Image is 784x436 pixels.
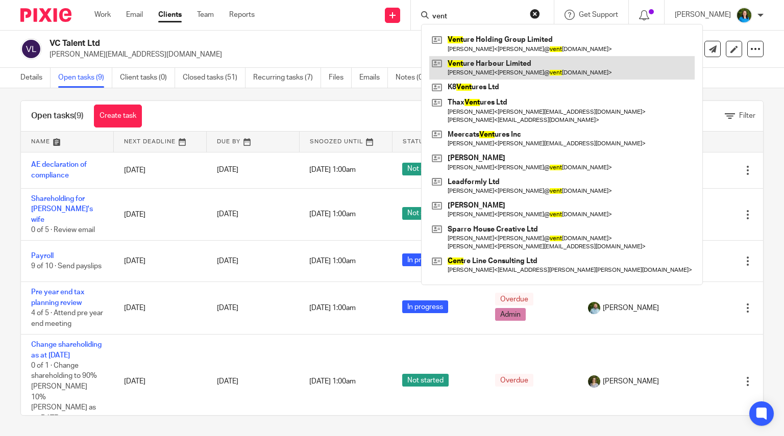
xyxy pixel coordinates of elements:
[603,376,659,387] span: [PERSON_NAME]
[402,253,448,266] span: In progress
[359,68,388,88] a: Emails
[495,293,533,305] span: Overdue
[579,11,618,18] span: Get Support
[74,112,84,120] span: (9)
[217,378,238,385] span: [DATE]
[402,163,449,175] span: Not started
[120,68,175,88] a: Client tasks (0)
[183,68,246,88] a: Closed tasks (51)
[94,10,111,20] a: Work
[158,10,182,20] a: Clients
[126,10,143,20] a: Email
[31,310,103,327] span: 4 of 5 · Attend pre year end meeting
[114,282,207,335] td: [DATE]
[114,188,207,241] td: [DATE]
[31,341,102,358] a: Change shareholiding as at [DATE]
[114,335,207,429] td: [DATE]
[402,300,448,313] span: In progress
[309,258,356,265] span: [DATE] 1:00am
[31,226,95,234] span: 0 of 5 · Review email
[403,139,428,144] span: Status
[309,211,356,218] span: [DATE] 1:00am
[20,38,42,60] img: svg%3E
[309,304,356,312] span: [DATE] 1:00am
[217,211,238,218] span: [DATE]
[495,374,533,387] span: Overdue
[588,375,600,388] img: CYPHER%20NEW%20STAFF-213%20-%20Portrait.jpg
[197,10,214,20] a: Team
[431,12,523,21] input: Search
[20,68,51,88] a: Details
[402,207,449,220] span: Not started
[603,303,659,313] span: [PERSON_NAME]
[229,10,255,20] a: Reports
[495,308,526,321] span: Admin
[31,111,84,121] h1: Open tasks
[114,241,207,282] td: [DATE]
[396,68,433,88] a: Notes (0)
[31,195,93,223] a: Shareholding for [PERSON_NAME]'s wife
[736,7,752,23] img: Z91wLL_E.jpeg
[31,252,54,260] a: Payroll
[253,68,321,88] a: Recurring tasks (7)
[31,289,84,306] a: Pre year end tax planning review
[20,8,71,22] img: Pixie
[402,374,449,387] span: Not started
[739,112,755,119] span: Filter
[310,139,363,144] span: Snoozed Until
[217,258,238,265] span: [DATE]
[309,167,356,174] span: [DATE] 1:00am
[588,302,600,314] img: IxkmB6f8.jpeg
[31,362,97,422] span: 0 of 1 · Change shareholding to 90% [PERSON_NAME] 10% [PERSON_NAME] as at [DATE]
[31,263,102,270] span: 9 of 10 · Send payslips
[58,68,112,88] a: Open tasks (9)
[309,378,356,385] span: [DATE] 1:00am
[114,152,207,188] td: [DATE]
[675,10,731,20] p: [PERSON_NAME]
[50,38,510,49] h2: VC Talent Ltd
[50,49,625,60] p: [PERSON_NAME][EMAIL_ADDRESS][DOMAIN_NAME]
[217,304,238,312] span: [DATE]
[94,105,142,127] a: Create task
[31,161,87,178] a: AE declaration of compliance
[329,68,352,88] a: Files
[530,9,540,19] button: Clear
[217,167,238,174] span: [DATE]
